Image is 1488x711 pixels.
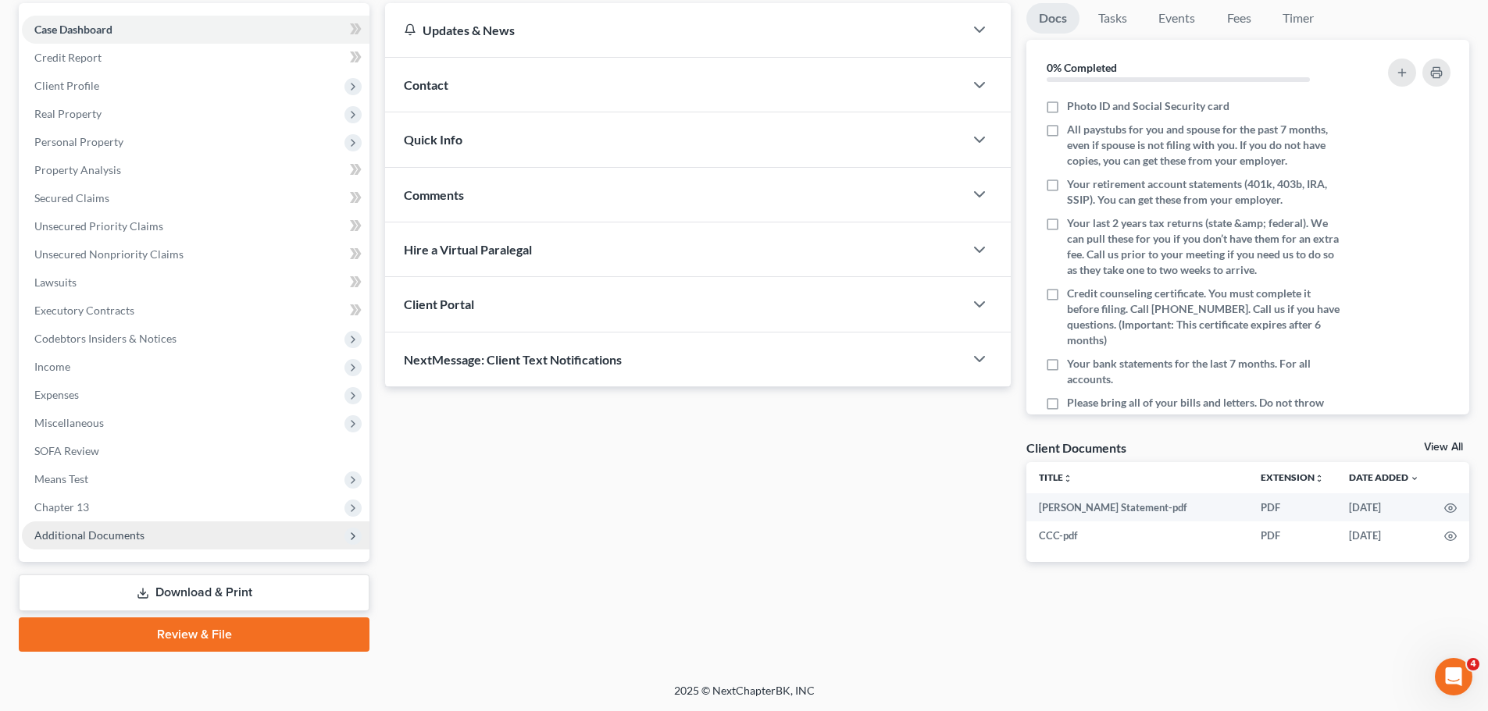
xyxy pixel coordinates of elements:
span: Personal Property [34,135,123,148]
span: Hire a Virtual Paralegal [404,242,532,257]
span: Real Property [34,107,102,120]
span: Miscellaneous [34,416,104,429]
a: Unsecured Nonpriority Claims [22,240,369,268]
span: Secured Claims [34,191,109,204]
div: Updates & News [404,22,945,38]
i: unfold_more [1315,474,1324,483]
span: Credit Report [34,51,102,64]
a: Events [1146,3,1208,34]
span: Your bank statements for the last 7 months. For all accounts. [1067,356,1345,387]
a: Extensionunfold_more [1261,471,1324,483]
span: Client Portal [404,297,474,311]
span: Chapter 13 [34,500,89,514]
a: Lawsuits [22,268,369,297]
div: 2025 © NextChapterBK, INC [299,683,1190,711]
span: Your last 2 years tax returns (state &amp; federal). We can pull these for you if you don’t have ... [1067,215,1345,278]
div: Client Documents [1026,439,1126,456]
span: Expenses [34,388,79,401]
span: Photo ID and Social Security card [1067,98,1229,114]
span: SOFA Review [34,444,99,457]
a: Executory Contracts [22,297,369,325]
span: Additional Documents [34,528,145,542]
a: Fees [1214,3,1264,34]
td: CCC-pdf [1026,521,1248,549]
span: NextMessage: Client Text Notifications [404,352,622,367]
span: Income [34,360,70,373]
td: [DATE] [1336,521,1432,549]
span: All paystubs for you and spouse for the past 7 months, even if spouse is not filing with you. If ... [1067,122,1345,169]
a: Unsecured Priority Claims [22,212,369,240]
a: Credit Report [22,44,369,72]
span: Your retirement account statements (401k, 403b, IRA, SSIP). You can get these from your employer. [1067,176,1345,208]
span: Executory Contracts [34,304,134,317]
i: unfold_more [1063,474,1072,483]
a: SOFA Review [22,437,369,465]
a: Secured Claims [22,184,369,212]
span: Please bring all of your bills and letters. Do not throw them away. [1067,395,1345,426]
span: Quick Info [404,132,462,147]
a: Tasks [1086,3,1140,34]
a: Case Dashboard [22,16,369,44]
span: Comments [404,187,464,202]
span: Unsecured Priority Claims [34,219,163,233]
a: Docs [1026,3,1079,34]
a: Timer [1270,3,1326,34]
a: Titleunfold_more [1039,471,1072,483]
iframe: Intercom live chat [1435,658,1472,695]
span: Client Profile [34,79,99,92]
a: Date Added expand_more [1349,471,1419,483]
td: [PERSON_NAME] Statement-pdf [1026,493,1248,521]
a: Property Analysis [22,156,369,184]
span: Credit counseling certificate. You must complete it before filing. Call [PHONE_NUMBER]. Call us i... [1067,286,1345,348]
span: 4 [1467,658,1479,670]
span: Contact [404,77,448,92]
a: Review & File [19,617,369,652]
i: expand_more [1410,474,1419,483]
a: View All [1424,442,1463,453]
span: Lawsuits [34,276,77,289]
td: PDF [1248,521,1336,549]
a: Download & Print [19,574,369,611]
span: Codebtors Insiders & Notices [34,332,177,345]
span: Unsecured Nonpriority Claims [34,247,184,261]
span: Case Dashboard [34,23,112,36]
td: [DATE] [1336,493,1432,521]
td: PDF [1248,493,1336,521]
span: Property Analysis [34,163,121,176]
strong: 0% Completed [1047,61,1117,74]
span: Means Test [34,472,88,485]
